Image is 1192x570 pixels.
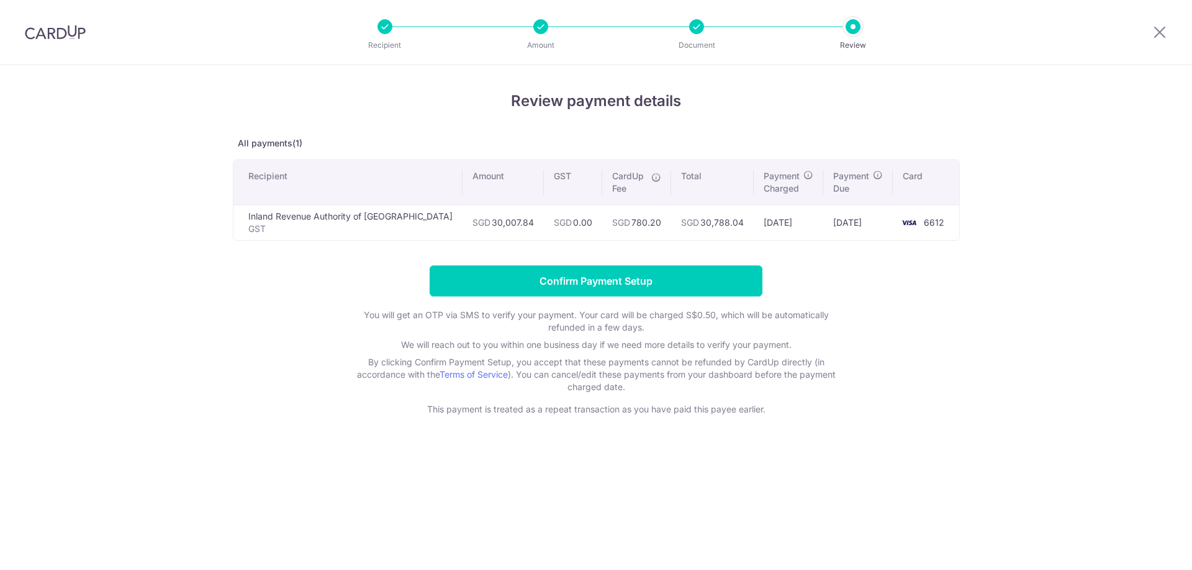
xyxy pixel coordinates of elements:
th: Recipient [233,160,463,205]
span: 6612 [924,217,944,228]
img: <span class="translation_missing" title="translation missing: en.account_steps.new_confirm_form.b... [896,215,921,230]
th: GST [544,160,602,205]
td: [DATE] [754,205,823,240]
td: 30,007.84 [463,205,544,240]
p: Amount [495,39,587,51]
td: [DATE] [823,205,893,240]
td: 30,788.04 [671,205,754,240]
td: Inland Revenue Authority of [GEOGRAPHIC_DATA] [233,205,463,240]
span: SGD [681,217,699,228]
p: We will reach out to you within one business day if we need more details to verify your payment. [348,339,844,351]
p: You will get an OTP via SMS to verify your payment. Your card will be charged S$0.50, which will ... [348,309,844,334]
span: SGD [554,217,572,228]
a: Terms of Service [440,369,508,380]
th: Total [671,160,754,205]
p: Document [651,39,743,51]
span: Payment Due [833,170,869,195]
p: Recipient [339,39,431,51]
p: This payment is treated as a repeat transaction as you have paid this payee earlier. [348,403,844,416]
span: CardUp Fee [612,170,645,195]
td: 780.20 [602,205,671,240]
th: Card [893,160,959,205]
p: By clicking Confirm Payment Setup, you accept that these payments cannot be refunded by CardUp di... [348,356,844,393]
span: SGD [472,217,490,228]
td: 0.00 [544,205,602,240]
h4: Review payment details [233,90,959,112]
p: All payments(1) [233,137,959,149]
th: Amount [463,160,544,205]
span: SGD [612,217,630,228]
p: Review [807,39,899,51]
img: CardUp [25,25,86,40]
input: Confirm Payment Setup [430,265,762,296]
p: GST [248,223,453,235]
span: Payment Charged [764,170,800,195]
